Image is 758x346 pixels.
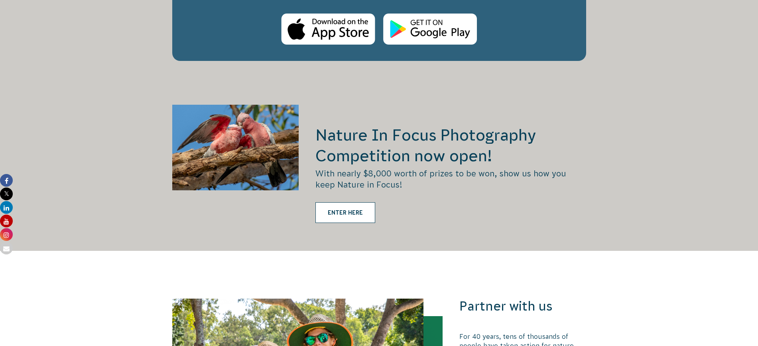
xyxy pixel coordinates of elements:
h3: Partner with us [459,299,586,314]
a: ENTER HERE [315,202,375,223]
h2: Nature In Focus Photography Competition now open! [315,125,586,166]
img: Android Store Logo [383,14,477,45]
img: Apple Store Logo [281,14,375,45]
p: With nearly $8,000 worth of prizes to be won, show us how you keep Nature in Focus! [315,168,586,190]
